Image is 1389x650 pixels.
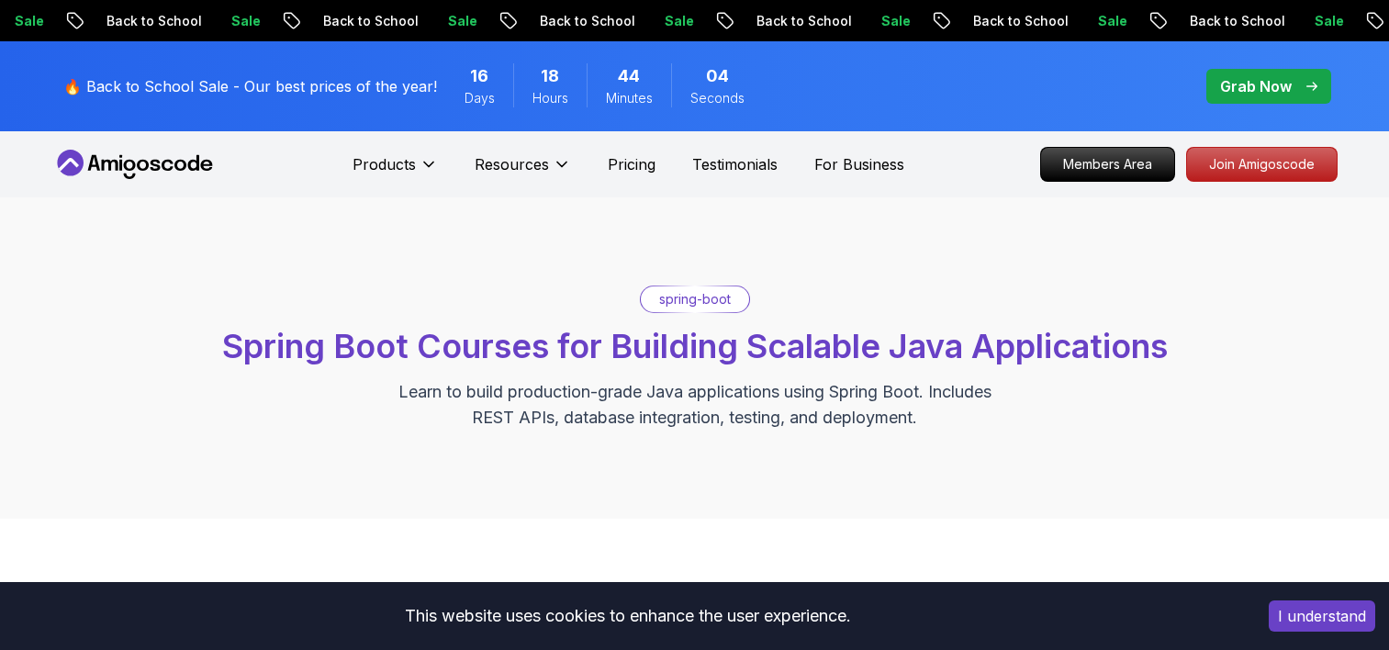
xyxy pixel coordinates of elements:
[475,153,571,190] button: Resources
[465,89,495,107] span: Days
[1040,147,1175,182] a: Members Area
[646,12,705,30] p: Sale
[608,153,655,175] a: Pricing
[353,153,416,175] p: Products
[738,12,863,30] p: Back to School
[618,63,640,89] span: 44 Minutes
[1186,147,1338,182] a: Join Amigoscode
[1220,75,1292,97] p: Grab Now
[541,63,559,89] span: 18 Hours
[1187,148,1337,181] p: Join Amigoscode
[1296,12,1355,30] p: Sale
[532,89,568,107] span: Hours
[521,12,646,30] p: Back to School
[955,12,1080,30] p: Back to School
[14,596,1241,636] div: This website uses cookies to enhance the user experience.
[222,326,1168,366] span: Spring Boot Courses for Building Scalable Java Applications
[1041,148,1174,181] p: Members Area
[353,153,438,190] button: Products
[386,379,1003,431] p: Learn to build production-grade Java applications using Spring Boot. Includes REST APIs, database...
[690,89,745,107] span: Seconds
[305,12,430,30] p: Back to School
[430,12,488,30] p: Sale
[1171,12,1296,30] p: Back to School
[606,89,653,107] span: Minutes
[706,63,729,89] span: 4 Seconds
[814,153,904,175] a: For Business
[1269,600,1375,632] button: Accept cookies
[863,12,922,30] p: Sale
[659,290,731,308] p: spring-boot
[692,153,778,175] a: Testimonials
[470,63,488,89] span: 16 Days
[213,12,272,30] p: Sale
[475,153,549,175] p: Resources
[88,12,213,30] p: Back to School
[1080,12,1138,30] p: Sale
[63,75,437,97] p: 🔥 Back to School Sale - Our best prices of the year!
